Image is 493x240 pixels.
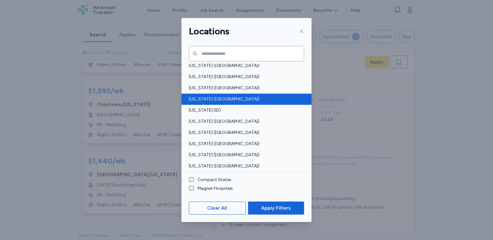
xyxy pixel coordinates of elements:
[189,85,300,91] span: [US_STATE] ([GEOGRAPHIC_DATA])
[189,130,300,136] span: [US_STATE] ([GEOGRAPHIC_DATA])
[189,96,300,102] span: [US_STATE] ([GEOGRAPHIC_DATA])
[207,204,227,212] span: Clear All
[189,25,229,37] h1: Locations
[189,107,300,113] span: [US_STATE] (ID)
[261,204,291,212] span: Apply Filters
[189,74,300,80] span: [US_STATE] ([GEOGRAPHIC_DATA])
[189,63,300,69] span: [US_STATE] ([GEOGRAPHIC_DATA])
[189,141,300,147] span: [US_STATE] ([GEOGRAPHIC_DATA])
[189,163,300,169] span: [US_STATE] ([GEOGRAPHIC_DATA])
[189,202,246,215] button: Clear All
[248,202,304,215] button: Apply Filters
[189,152,300,158] span: [US_STATE] ([GEOGRAPHIC_DATA])
[194,185,233,192] label: Magnet Hospitals
[189,118,300,125] span: [US_STATE] ([GEOGRAPHIC_DATA])
[194,177,231,183] label: Compact States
